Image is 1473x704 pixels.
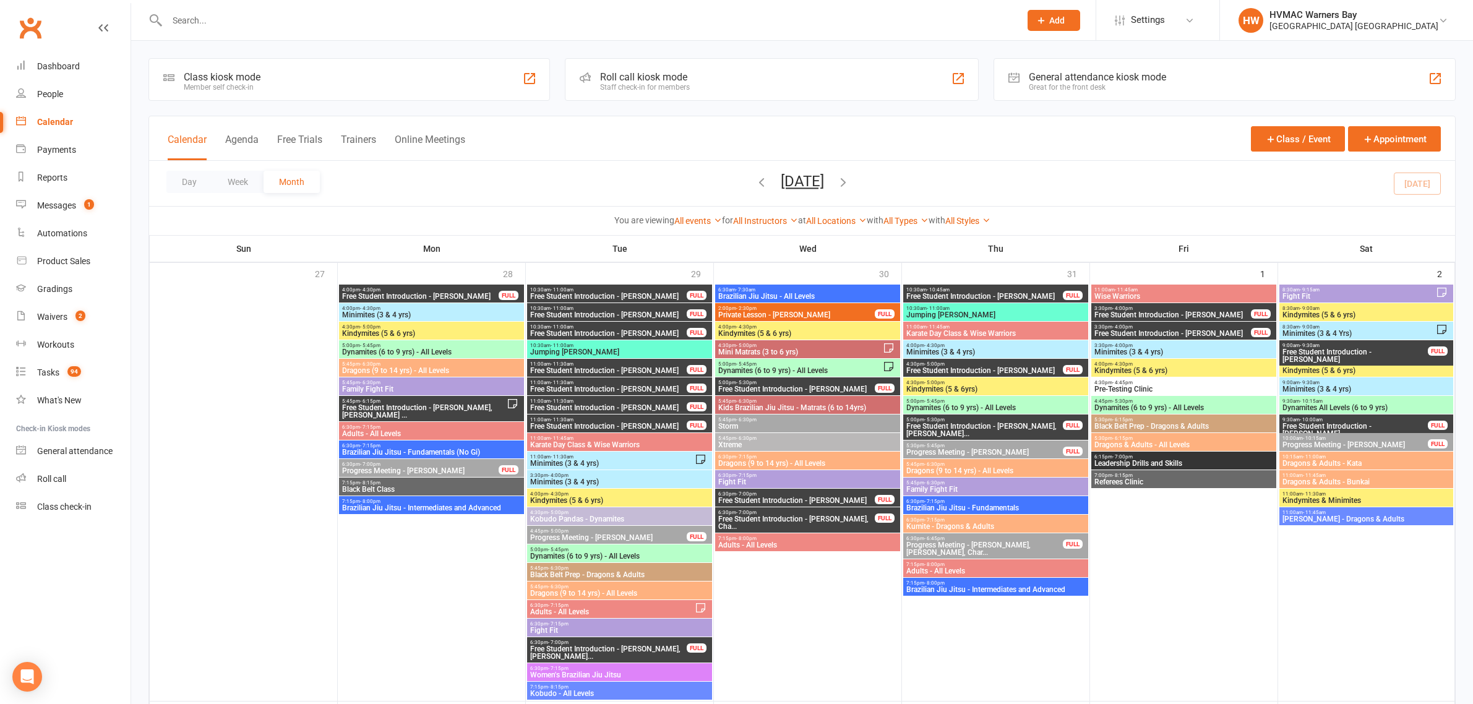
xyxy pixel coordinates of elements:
[1303,454,1326,460] span: - 11:00am
[1115,287,1138,293] span: - 11:45am
[1303,436,1326,441] span: - 10:15am
[338,236,526,262] th: Mon
[16,136,131,164] a: Payments
[906,443,1063,449] span: 5:30pm
[906,287,1063,293] span: 10:30am
[37,446,113,456] div: General attendance
[1112,473,1133,478] span: - 8:15pm
[551,454,573,460] span: - 11:30am
[16,303,131,331] a: Waivers 2
[1094,460,1274,467] span: Leadership Drills and Skills
[503,263,525,283] div: 28
[1282,293,1435,300] span: Fight Fit
[1303,473,1326,478] span: - 11:45am
[718,293,898,300] span: Brazilian Jiu Jitsu - All Levels
[225,134,259,160] button: Agenda
[360,461,380,467] span: - 7:00pm
[277,134,322,160] button: Free Trials
[1282,436,1428,441] span: 10:00am
[1428,421,1448,430] div: FULL
[360,424,380,430] span: - 7:15pm
[37,284,72,294] div: Gradings
[1094,324,1252,330] span: 3:30pm
[341,324,522,330] span: 4:30pm
[530,348,710,356] span: Jumping [PERSON_NAME]
[736,417,757,423] span: - 6:30pm
[718,385,875,393] span: Free Student Introduction - [PERSON_NAME]
[16,493,131,521] a: Class kiosk mode
[906,311,1086,319] span: Jumping [PERSON_NAME]
[1282,398,1450,404] span: 9:30am
[687,365,706,374] div: FULL
[1094,454,1274,460] span: 6:15pm
[341,367,522,374] span: Dragons (9 to 14 yrs) - All Levels
[1094,473,1274,478] span: 7:00pm
[1282,287,1435,293] span: 8:30am
[718,417,898,423] span: 5:45pm
[906,306,1086,311] span: 10:30am
[1282,385,1450,393] span: Minimites (3 & 4 yrs)
[1094,436,1274,441] span: 5:30pm
[1094,417,1274,423] span: 5:30pm
[1282,306,1450,311] span: 8:30am
[1094,367,1274,374] span: Kindymites (5 & 6 yrs)
[530,343,710,348] span: 10:30am
[883,216,929,226] a: All Types
[341,461,499,467] span: 6:30pm
[37,367,59,377] div: Tasks
[551,324,573,330] span: - 11:00am
[1428,439,1448,449] div: FULL
[1094,287,1274,293] span: 11:00am
[1049,15,1065,25] span: Add
[166,171,212,193] button: Day
[1094,478,1274,486] span: Referees Clinic
[924,480,945,486] span: - 6:30pm
[924,461,945,467] span: - 6:30pm
[530,311,687,319] span: Free Student Introduction - [PERSON_NAME]
[341,361,522,367] span: 5:45pm
[736,361,757,367] span: - 5:45pm
[875,309,895,319] div: FULL
[530,473,710,478] span: 3:30pm
[360,380,380,385] span: - 6:30pm
[530,423,687,430] span: Free Student Introduction - [PERSON_NAME]
[341,287,499,293] span: 4:00pm
[37,61,80,71] div: Dashboard
[16,331,131,359] a: Workouts
[718,473,898,478] span: 6:30pm
[1094,330,1252,337] span: Free Student Introduction - [PERSON_NAME]
[906,461,1086,467] span: 5:45pm
[929,215,945,225] strong: with
[736,454,757,460] span: - 7:15pm
[499,465,518,474] div: FULL
[1278,236,1455,262] th: Sat
[526,236,714,262] th: Tue
[1094,348,1274,356] span: Minimites (3 & 4 yrs)
[360,443,380,449] span: - 7:15pm
[906,343,1086,348] span: 4:00pm
[718,287,898,293] span: 6:30am
[37,502,92,512] div: Class check-in
[530,324,687,330] span: 10:30am
[1282,417,1428,423] span: 9:30am
[37,173,67,182] div: Reports
[530,398,687,404] span: 11:00am
[1282,404,1450,411] span: Dynamites All Levels (6 to 9 yrs)
[718,330,898,337] span: Kindymites (5 & 6 yrs)
[1282,324,1435,330] span: 8:30am
[16,359,131,387] a: Tasks 94
[530,380,687,385] span: 11:00am
[736,398,757,404] span: - 6:30pm
[37,145,76,155] div: Payments
[1094,306,1252,311] span: 3:30pm
[530,454,695,460] span: 11:00am
[1282,380,1450,385] span: 9:00am
[37,200,76,210] div: Messages
[924,343,945,348] span: - 4:30pm
[714,236,902,262] th: Wed
[1300,287,1320,293] span: - 9:15am
[718,348,883,356] span: Mini Matrats (3 to 6 yrs)
[1239,8,1263,33] div: HW
[718,460,898,467] span: Dragons (9 to 14 yrs) - All Levels
[530,460,695,467] span: Minimites (3 & 4 yrs)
